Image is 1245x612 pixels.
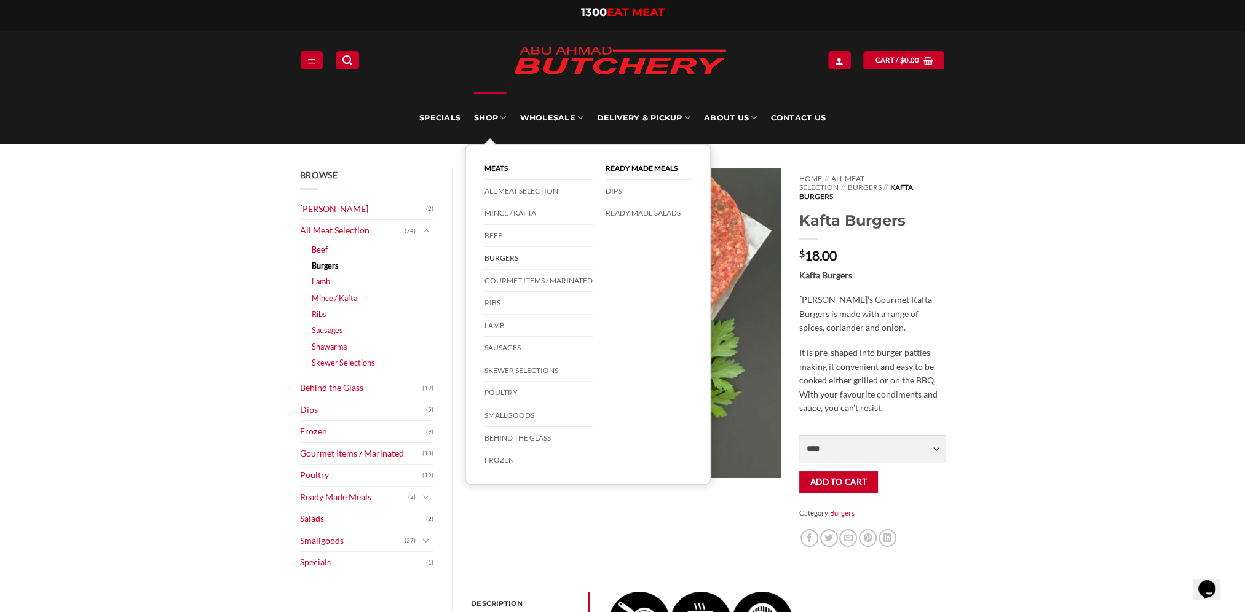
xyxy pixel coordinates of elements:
[312,290,357,306] a: Mince / Kafta
[900,55,904,66] span: $
[607,6,665,19] span: EAT MEAT
[484,292,593,315] a: Ribs
[484,359,593,382] a: Skewer Selections
[484,202,593,225] a: Mince / Kafta
[300,487,409,508] a: Ready Made Meals
[841,182,845,192] span: //
[799,504,945,522] span: Category:
[426,554,433,572] span: (1)
[426,200,433,218] span: (2)
[704,92,757,144] a: About Us
[300,508,427,530] a: Salads
[799,293,945,335] p: [PERSON_NAME]’s Gourmet Kafta Burgers is made with a range of spices, coriander and onion.
[770,92,826,144] a: Contact Us
[312,339,347,355] a: Shawarma
[426,510,433,528] span: (2)
[879,529,896,547] a: Share on LinkedIn
[799,211,945,230] h1: Kafta Burgers
[859,529,877,547] a: Pin on Pinterest
[300,198,427,220] a: [PERSON_NAME]
[484,382,593,404] a: Poultry
[300,552,427,573] a: Specials
[484,247,593,270] a: Burgers
[606,157,692,180] a: Ready Made Meals
[484,180,593,203] a: All Meat Selection
[875,55,919,66] span: Cart /
[419,490,433,504] button: Toggle
[799,182,912,200] span: Kafta Burgers
[419,224,433,238] button: Toggle
[312,257,339,273] a: Burgers
[300,530,405,552] a: Smallgoods
[312,241,328,257] a: Beef
[300,399,427,421] a: Dips
[484,157,593,180] a: Meats
[839,529,857,547] a: Email to a Friend
[336,51,359,69] a: Search
[300,421,427,442] a: Frozen
[900,56,920,64] bdi: 0.00
[820,529,838,547] a: Share on Twitter
[484,270,593,292] a: Gourmet Items / Marinated
[422,466,433,485] span: (12)
[581,6,665,19] a: 1300EAT MEAT
[419,534,433,547] button: Toggle
[300,443,423,465] a: Gourmet Items / Marinated
[312,306,326,322] a: Ribs
[484,315,593,337] a: Lamb
[799,174,822,183] a: Home
[799,346,945,415] p: It is pre-shaped into burger patties making it convenient and easy to be cooked either grilled or...
[426,401,433,419] span: (5)
[300,220,405,241] a: All Meat Selection
[474,92,506,144] a: SHOP
[300,170,338,180] span: Browse
[799,270,852,280] strong: Kafta Burgers
[606,202,692,224] a: Ready Made Salads
[484,427,593,450] a: Behind The Glass
[484,225,593,248] a: Beef
[422,379,433,398] span: (19)
[830,509,855,517] a: Burgers
[883,182,888,192] span: //
[301,51,323,69] a: Menu
[484,404,593,427] a: Smallgoods
[847,182,881,192] a: Burgers
[405,222,416,240] span: (74)
[799,471,877,493] button: Add to cart
[300,465,423,486] a: Poultry
[300,377,423,399] a: Behind the Glass
[1193,563,1233,600] iframe: chat widget
[800,529,818,547] a: Share on Facebook
[503,38,737,85] img: Abu Ahmad Butchery
[799,249,805,259] span: $
[312,355,375,371] a: Skewer Selections
[426,423,433,441] span: (9)
[405,532,416,550] span: (27)
[484,337,593,359] a: Sausages
[312,322,343,338] a: Sausages
[520,92,583,144] a: Wholesale
[828,51,850,69] a: Login
[408,488,416,506] span: (2)
[419,92,460,144] a: Specials
[799,248,837,263] bdi: 18.00
[597,92,690,144] a: Delivery & Pickup
[606,180,692,203] a: DIPS
[484,449,593,471] a: Frozen
[312,273,330,289] a: Lamb
[581,6,607,19] span: 1300
[799,174,864,192] a: All Meat Selection
[824,174,829,183] span: //
[863,51,944,69] a: View cart
[422,444,433,463] span: (13)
